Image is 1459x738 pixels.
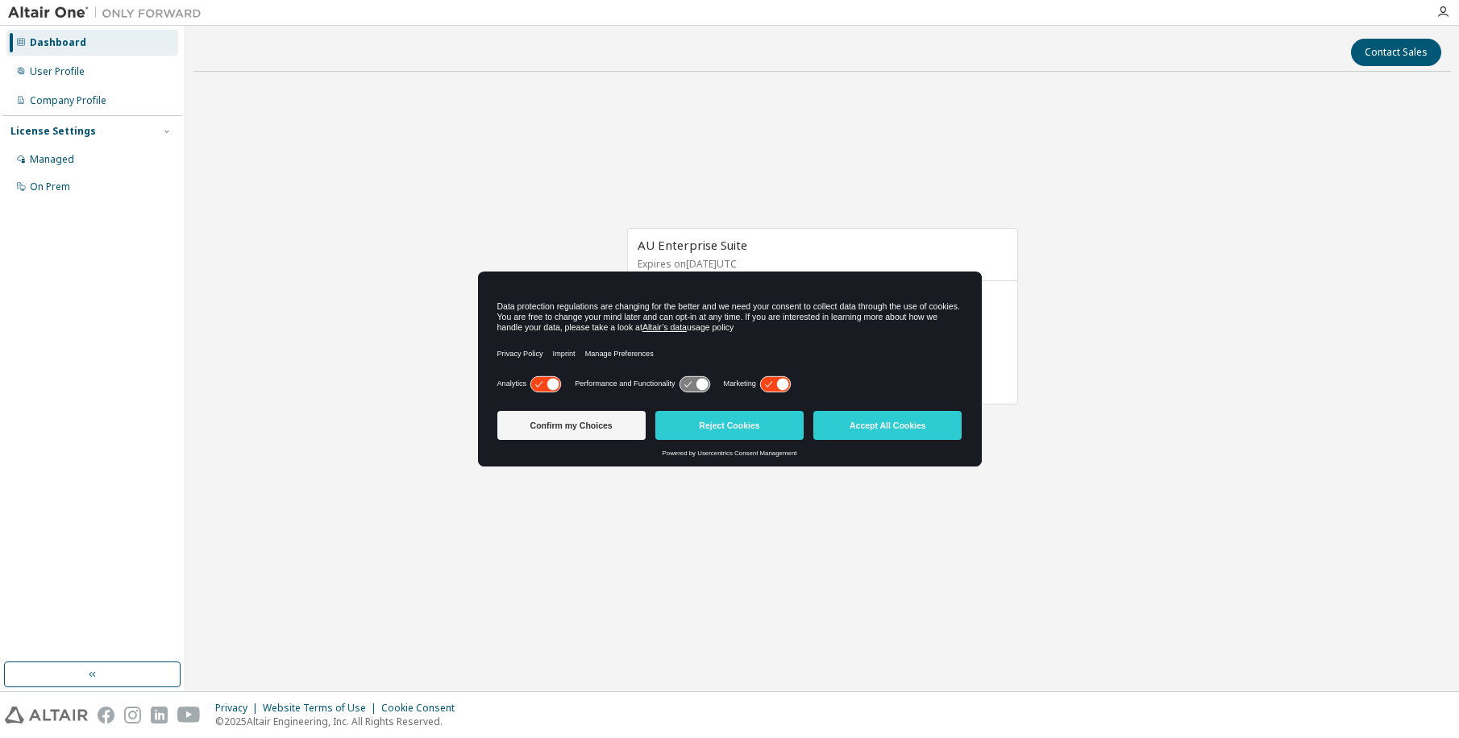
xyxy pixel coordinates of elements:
div: Dashboard [30,36,86,49]
img: instagram.svg [124,707,141,723]
div: Website Terms of Use [263,702,381,715]
div: Cookie Consent [381,702,464,715]
div: User Profile [30,65,85,78]
img: Altair One [8,5,210,21]
div: Company Profile [30,94,106,107]
img: linkedin.svg [151,707,168,723]
div: On Prem [30,180,70,193]
button: Contact Sales [1351,39,1441,66]
img: altair_logo.svg [5,707,88,723]
p: © 2025 Altair Engineering, Inc. All Rights Reserved. [215,715,464,728]
div: Privacy [215,702,263,715]
p: Expires on [DATE] UTC [638,257,1004,271]
img: youtube.svg [177,707,201,723]
img: facebook.svg [98,707,114,723]
div: Managed [30,153,74,166]
div: License Settings [10,125,96,138]
span: AU Enterprise Suite [638,237,747,253]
